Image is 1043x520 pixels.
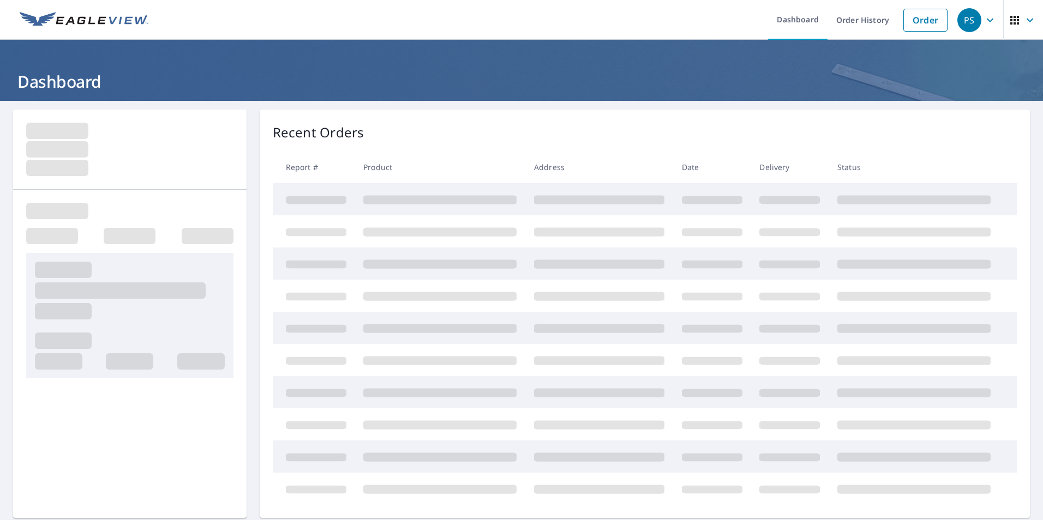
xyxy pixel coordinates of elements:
a: Order [903,9,948,32]
h1: Dashboard [13,70,1030,93]
img: EV Logo [20,12,148,28]
th: Date [673,151,751,183]
th: Address [525,151,673,183]
th: Product [355,151,525,183]
th: Status [829,151,999,183]
p: Recent Orders [273,123,364,142]
th: Report # [273,151,355,183]
th: Delivery [751,151,829,183]
div: PS [957,8,981,32]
